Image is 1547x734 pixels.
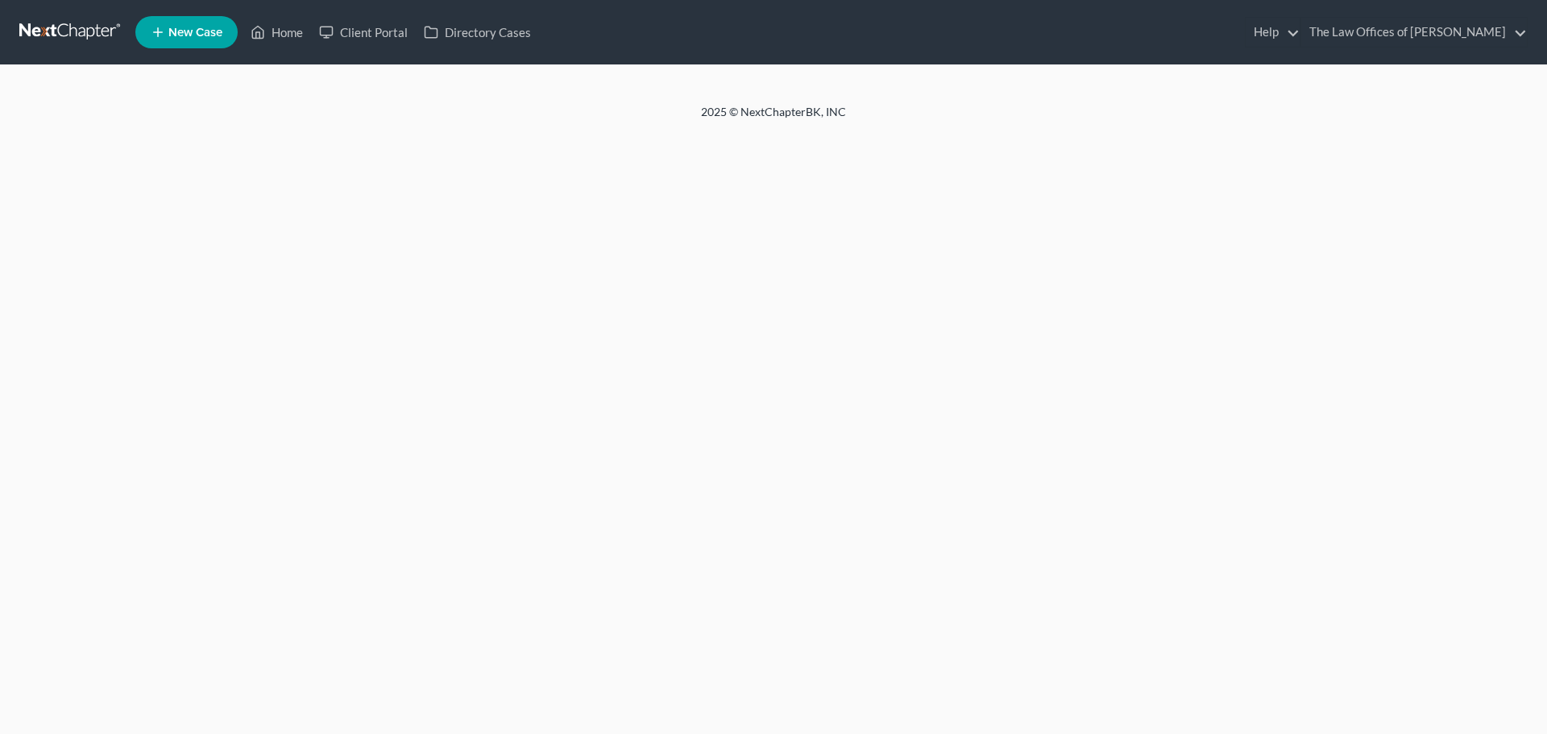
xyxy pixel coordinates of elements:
[311,18,416,47] a: Client Portal
[243,18,311,47] a: Home
[1246,18,1300,47] a: Help
[416,18,539,47] a: Directory Cases
[135,16,238,48] new-legal-case-button: New Case
[1301,18,1527,47] a: The Law Offices of [PERSON_NAME]
[314,104,1233,133] div: 2025 © NextChapterBK, INC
